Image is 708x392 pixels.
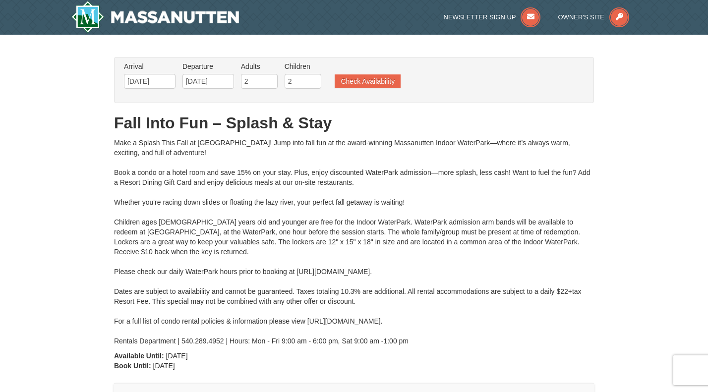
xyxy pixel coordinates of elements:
[114,362,151,370] strong: Book Until:
[71,1,239,33] img: Massanutten Resort Logo
[335,74,401,88] button: Check Availability
[558,13,630,21] a: Owner's Site
[241,61,278,71] label: Adults
[153,362,175,370] span: [DATE]
[444,13,516,21] span: Newsletter Sign Up
[114,138,594,346] div: Make a Splash This Fall at [GEOGRAPHIC_DATA]! Jump into fall fun at the award-winning Massanutten...
[166,352,188,360] span: [DATE]
[114,352,164,360] strong: Available Until:
[182,61,234,71] label: Departure
[114,113,594,133] h1: Fall Into Fun – Splash & Stay
[285,61,321,71] label: Children
[71,1,239,33] a: Massanutten Resort
[444,13,541,21] a: Newsletter Sign Up
[558,13,605,21] span: Owner's Site
[124,61,176,71] label: Arrival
